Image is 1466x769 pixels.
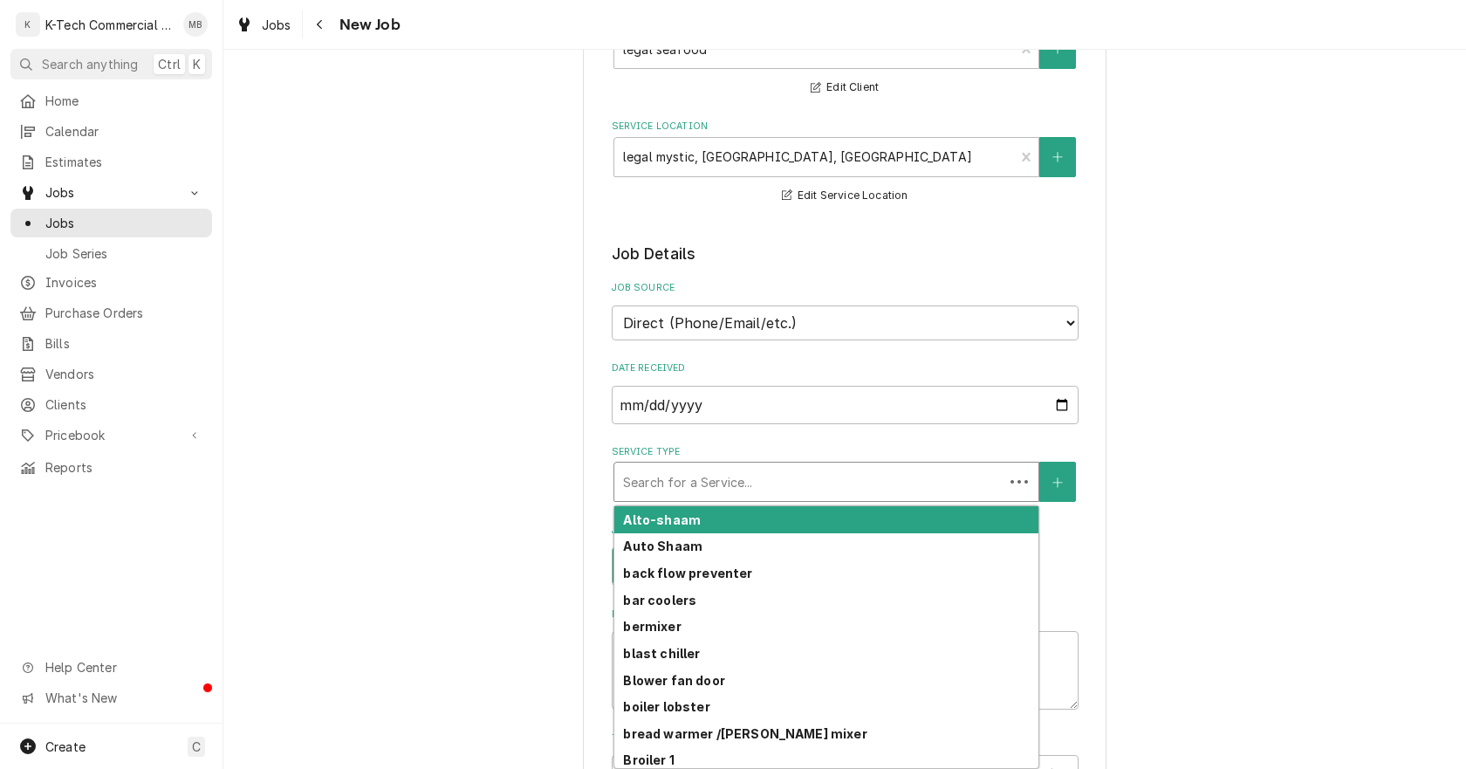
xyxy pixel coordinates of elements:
[612,120,1079,134] label: Service Location
[334,13,401,37] span: New Job
[10,49,212,79] button: Search anythingCtrlK
[612,361,1079,375] label: Date Received
[779,185,911,207] button: Edit Service Location
[612,445,1079,459] label: Service Type
[10,453,212,482] a: Reports
[10,683,212,712] a: Go to What's New
[45,658,202,676] span: Help Center
[612,731,1079,745] label: Technician Instructions
[612,524,1079,538] label: Job Type
[45,395,203,414] span: Clients
[193,55,201,73] span: K
[1052,151,1063,163] svg: Create New Location
[623,566,752,580] strong: back flow preventer
[10,209,212,237] a: Jobs
[10,360,212,388] a: Vendors
[623,646,700,661] strong: blast chiller
[612,386,1079,424] input: yyyy-mm-dd
[623,726,867,741] strong: bread warmer /[PERSON_NAME] mixer
[808,77,881,99] button: Edit Client
[612,281,1079,295] label: Job Source
[10,390,212,419] a: Clients
[612,608,1079,621] label: Reason For Call
[45,214,203,232] span: Jobs
[158,55,181,73] span: Ctrl
[612,608,1079,710] div: Reason For Call
[10,421,212,450] a: Go to Pricebook
[10,117,212,146] a: Calendar
[16,12,40,37] div: K
[10,653,212,682] a: Go to Help Center
[10,239,212,268] a: Job Series
[1052,477,1063,489] svg: Create New Service
[45,122,203,141] span: Calendar
[623,593,696,608] strong: bar coolers
[612,243,1079,265] legend: Job Details
[623,752,674,767] strong: Broiler 1
[612,120,1079,206] div: Service Location
[623,512,701,527] strong: Alto-shaam
[45,426,177,444] span: Pricebook
[612,361,1079,423] div: Date Received
[10,148,212,176] a: Estimates
[612,524,1079,586] div: Job Type
[10,178,212,207] a: Go to Jobs
[42,55,138,73] span: Search anything
[10,86,212,115] a: Home
[10,268,212,297] a: Invoices
[192,738,201,756] span: C
[45,304,203,322] span: Purchase Orders
[45,365,203,383] span: Vendors
[229,10,298,39] a: Jobs
[45,273,203,292] span: Invoices
[612,12,1079,99] div: Client
[623,699,709,714] strong: boiler lobster
[623,619,681,634] strong: bermixer
[623,539,702,553] strong: Auto Shaam
[45,689,202,707] span: What's New
[612,281,1079,340] div: Job Source
[45,16,174,34] div: K-Tech Commercial Kitchen Repair & Maintenance
[1039,462,1076,502] button: Create New Service
[10,299,212,327] a: Purchase Orders
[612,445,1079,502] div: Service Type
[45,458,203,477] span: Reports
[183,12,208,37] div: Mehdi Bazidane's Avatar
[262,16,291,34] span: Jobs
[45,334,203,353] span: Bills
[306,10,334,38] button: Navigate back
[1039,137,1076,177] button: Create New Location
[45,92,203,110] span: Home
[45,244,203,263] span: Job Series
[623,673,724,688] strong: Blower fan door
[183,12,208,37] div: MB
[10,329,212,358] a: Bills
[45,183,177,202] span: Jobs
[45,153,203,171] span: Estimates
[45,739,86,754] span: Create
